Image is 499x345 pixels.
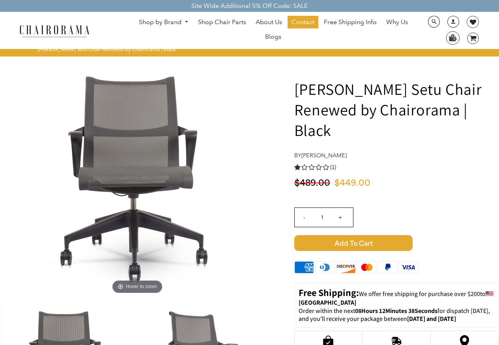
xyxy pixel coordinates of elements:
span: $449.00 [334,178,370,188]
span: Free Shipping Info [324,18,377,26]
strong: [DATE] and [DATE] [407,315,456,323]
a: Why Us [382,16,412,28]
a: Free Shipping Info [320,16,381,28]
span: We offer free shipping for purchase over $200 [359,290,480,298]
a: About Us [252,16,286,28]
span: Contact [292,18,314,26]
strong: [GEOGRAPHIC_DATA] [299,298,356,307]
span: About Us [256,18,282,26]
p: Order within the next for dispatch [DATE], and you'll receive your package between [299,307,495,324]
span: $489.00 [294,178,330,188]
h1: [PERSON_NAME] Setu Chair Renewed by Chairorama | Black [294,79,499,140]
span: Add to Cart [294,235,413,251]
p: to [299,287,495,307]
a: Herman Miller Setu Chair Renewed by Chairorama | Black - chairoramaHover to zoom [19,173,256,181]
img: chairorama [15,24,94,38]
span: Blogs [265,33,281,41]
span: (1) [330,163,336,172]
strong: Free Shipping: [299,286,359,299]
span: 08Hours 12Minutes 38Seconds [355,307,437,315]
a: [PERSON_NAME] [301,152,347,159]
a: Shop by Brand [135,16,192,28]
span: Shop Chair Parts [198,18,246,26]
a: Contact [288,16,318,28]
a: Shop Chair Parts [194,16,250,28]
input: - [295,208,314,227]
input: + [331,208,350,227]
img: Herman Miller Setu Chair Renewed by Chairorama | Black - chairorama [19,59,256,296]
button: Add to Cart [294,235,499,251]
nav: DesktopNavigation [127,16,419,45]
h4: by [294,152,499,159]
a: 1.0 rating (1 votes) [294,163,499,171]
img: WhatsApp_Image_2024-07-12_at_16.23.01.webp [447,32,459,43]
span: Why Us [386,18,408,26]
a: Blogs [261,30,285,43]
